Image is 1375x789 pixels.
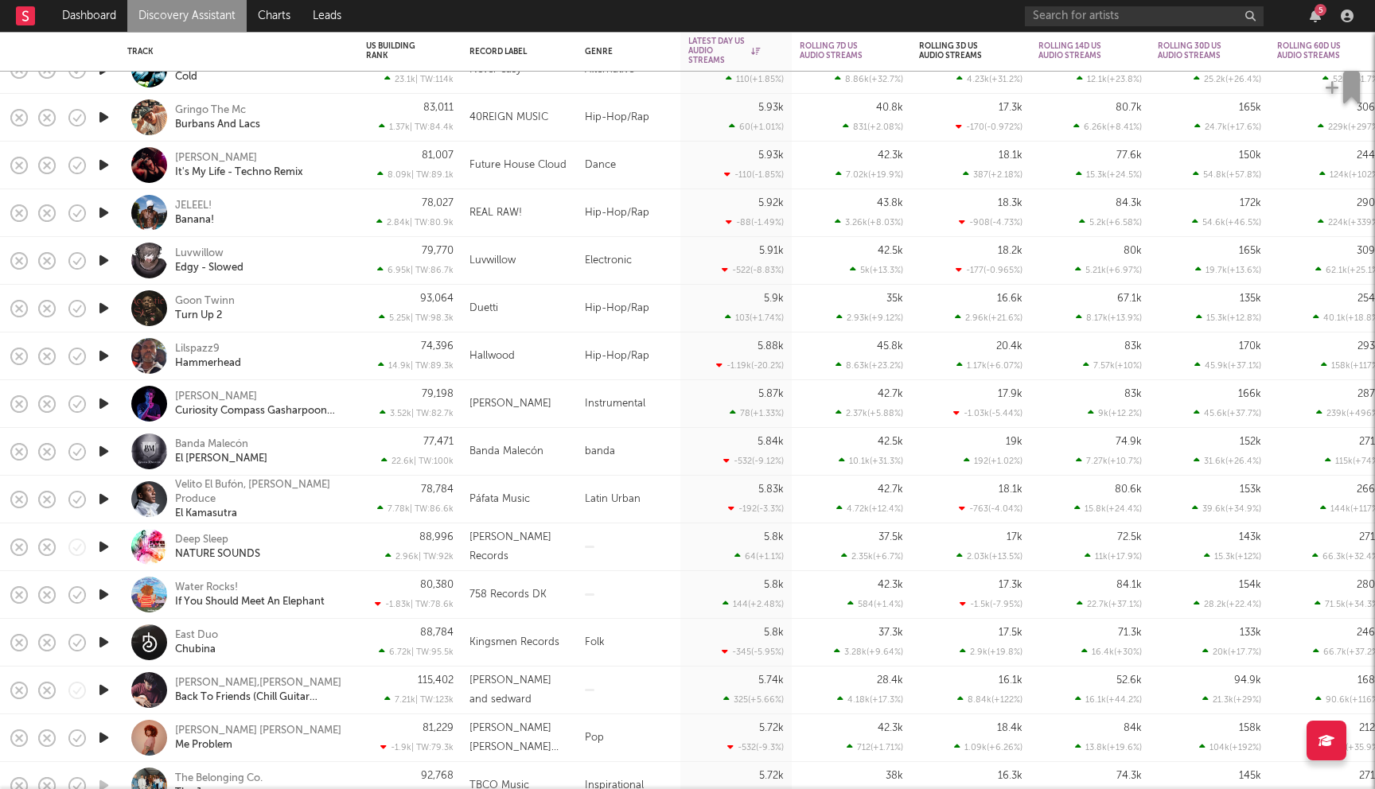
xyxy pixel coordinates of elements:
div: East Duo [175,628,218,643]
div: -1.19k ( -20.2 % ) [716,360,784,371]
div: -192 ( -3.3 % ) [728,503,784,514]
div: -170 ( -0.972 % ) [956,122,1022,132]
div: 81,229 [423,723,454,733]
div: 5.74k [758,675,784,686]
div: -1.5k ( -7.95 % ) [960,599,1022,609]
div: 143k [1239,532,1261,542]
div: 84k [1124,723,1142,733]
a: Velito El Bufón, [PERSON_NAME] Produce [175,478,346,507]
a: Deep Sleep [175,533,228,547]
div: Hip-Hop/Rap [577,332,680,380]
div: 25.2k ( +26.4 % ) [1194,74,1261,84]
div: 6.26k ( +8.41 % ) [1073,122,1142,132]
div: Banana! [175,213,214,227]
div: 4.72k ( +12.4 % ) [836,503,903,514]
div: 5.72k [759,723,784,733]
a: Chubina [175,643,216,657]
div: Turn Up 2 [175,309,222,323]
div: 6.72k | TW: 95.5k [366,647,454,657]
div: 758 Records DK [469,585,547,604]
div: 83,011 [423,103,454,113]
div: 17k [1007,532,1022,542]
div: 165k [1239,246,1261,256]
div: 2.96k | TW: 92k [366,551,454,562]
div: 5.8k [764,628,784,638]
div: 2.9k ( +19.8 % ) [960,647,1022,657]
div: 4.23k ( +31.2 % ) [956,74,1022,84]
div: [PERSON_NAME] Records [469,528,569,566]
div: 24.7k ( +17.6 % ) [1194,122,1261,132]
a: El [PERSON_NAME] [175,452,267,466]
div: 154k [1239,580,1261,590]
div: 42.3k [878,150,903,161]
div: Rolling 7D US Audio Streams [800,41,879,60]
div: 8.17k ( +13.9 % ) [1076,313,1142,323]
div: 6.95k | TW: 86.7k [366,265,454,275]
div: 28.2k ( +22.4 % ) [1194,599,1261,609]
div: -1.83k | TW: 78.6k [366,599,454,609]
div: REAL RAW! [469,204,522,223]
div: 80.7k [1116,103,1142,113]
div: Luvwillow [175,247,224,261]
div: Páfata Music [469,490,530,509]
div: 64 ( +1.1 % ) [734,551,784,562]
div: 80.6k [1115,484,1142,495]
div: Future House Cloud [469,156,567,175]
div: 28.4k [877,675,903,686]
div: 5.9k [764,293,784,304]
div: 584 ( +1.4 % ) [847,599,903,609]
div: 60 ( +1.01 % ) [729,122,784,132]
div: 18.4k [997,723,1022,733]
div: 15.3k ( +24.5 % ) [1076,169,1142,180]
div: 19.7k ( +13.6 % ) [1195,265,1261,275]
div: 172k [1240,198,1261,208]
a: Banda Malecón [175,437,248,452]
a: Back To Friends (Chill Guitar Instrumental) [175,690,346,705]
div: 4.18k ( +17.3 % ) [837,694,903,705]
div: Pop [577,714,680,762]
a: Water Rocks! [175,581,238,595]
div: 20.4k [996,341,1022,352]
div: 325 ( +5.66 % ) [723,694,784,705]
div: 43.8k [877,198,903,208]
div: 158k [1239,723,1261,733]
div: 5.91k [759,246,784,256]
div: Cold [175,70,197,84]
div: -522 ( -8.83 % ) [722,265,784,275]
div: 9k ( +12.2 % ) [1088,408,1142,418]
div: 54.6k ( +46.5 % ) [1192,217,1261,227]
a: Goon Twinn [175,294,235,309]
div: 74,396 [421,341,454,352]
div: 144 ( +2.48 % ) [723,599,784,609]
div: 40REIGN MUSIC [469,108,548,127]
div: 16.1k ( +44.2 % ) [1075,694,1142,705]
div: 21.3k ( +29 % ) [1202,694,1261,705]
div: 831 ( +2.08 % ) [843,122,903,132]
div: 20k ( +17.7 % ) [1202,647,1261,657]
div: 5.21k ( +6.97 % ) [1075,265,1142,275]
div: Rolling 3D US Audio Streams [919,41,999,60]
div: 18.1k [999,484,1022,495]
div: 42.5k [878,246,903,256]
div: 387 ( +2.18 % ) [963,169,1022,180]
div: 80k [1124,246,1142,256]
div: 7.21k | TW: 123k [366,694,454,705]
div: 7.27k ( +10.7 % ) [1076,456,1142,466]
div: Luvwillow [469,251,516,270]
div: 10.1k ( +31.3 % ) [839,456,903,466]
div: [PERSON_NAME] [PERSON_NAME] [175,724,341,738]
div: 78,784 [421,484,454,495]
div: [PERSON_NAME],[PERSON_NAME] [175,676,341,690]
a: NATURE SOUNDS [175,547,260,562]
div: Banda Malecón [469,442,543,461]
div: -110 ( -1.85 % ) [724,169,784,180]
div: 5.84k [758,437,784,447]
div: 45.8k [877,341,903,352]
div: 42.7k [878,389,903,399]
div: 17.3k [999,103,1022,113]
div: 5.92k [758,198,784,208]
div: 80,380 [420,580,454,590]
div: 1.37k | TW: 84.4k [366,122,454,132]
